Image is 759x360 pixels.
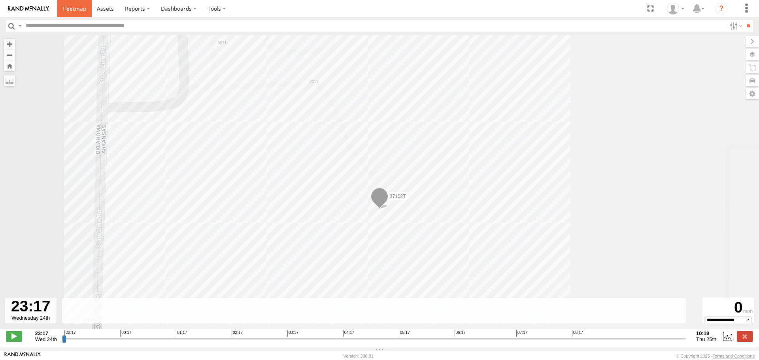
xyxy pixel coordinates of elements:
span: 07:17 [516,330,527,337]
span: Thu 25th Sep 2025 [696,336,716,342]
span: 06:17 [455,330,466,337]
label: Search Query [17,20,23,32]
label: Map Settings [746,88,759,99]
img: rand-logo.svg [8,6,49,11]
strong: 10:19 [696,330,716,336]
span: 04:17 [343,330,354,337]
i: ? [715,2,728,15]
span: 03:17 [287,330,298,337]
span: 05:17 [399,330,410,337]
button: Zoom in [4,39,15,49]
span: 02:17 [232,330,243,337]
button: Zoom Home [4,60,15,71]
button: Zoom out [4,49,15,60]
div: 0 [704,299,753,317]
a: Visit our Website [4,352,41,360]
div: Dwight Wallace [664,3,687,15]
span: 37102T [390,193,406,199]
strong: 23:17 [35,330,57,336]
label: Play/Stop [6,331,22,341]
label: Close [737,331,753,341]
div: Version: 308.01 [344,354,374,358]
div: © Copyright 2025 - [676,354,755,358]
span: 00:17 [120,330,131,337]
label: Search Filter Options [727,20,744,32]
a: Terms and Conditions [713,354,755,358]
span: 23:17 [64,330,76,337]
label: Measure [4,75,15,86]
span: Wed 24th Sep 2025 [35,336,57,342]
span: 08:17 [572,330,583,337]
span: 01:17 [176,330,187,337]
